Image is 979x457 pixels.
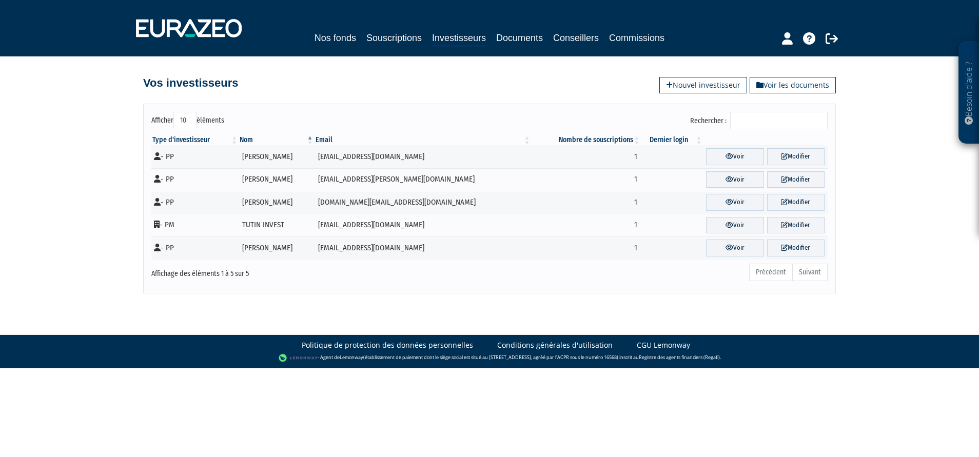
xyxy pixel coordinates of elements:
a: Conseillers [553,31,599,45]
td: 1 [532,236,641,260]
th: Email : activer pour trier la colonne par ordre croissant [315,135,532,145]
h4: Vos investisseurs [143,77,238,89]
a: Voir les documents [750,77,836,93]
td: [EMAIL_ADDRESS][DOMAIN_NAME] [315,145,532,168]
div: - Agent de (établissement de paiement dont le siège social est situé au [STREET_ADDRESS], agréé p... [10,353,969,363]
a: Nos fonds [315,31,356,45]
a: Voir [706,171,763,188]
a: Voir [706,217,763,234]
th: Type d'investisseur : activer pour trier la colonne par ordre croissant [151,135,239,145]
a: Souscriptions [366,31,422,45]
td: - PP [151,145,239,168]
a: Lemonway [340,354,363,361]
td: [PERSON_NAME] [239,191,315,214]
img: logo-lemonway.png [279,353,318,363]
label: Rechercher : [690,112,828,129]
td: - PP [151,191,239,214]
td: [PERSON_NAME] [239,145,315,168]
a: Voir [706,240,763,256]
td: [EMAIL_ADDRESS][DOMAIN_NAME] [315,236,532,260]
a: Modifier [767,240,825,256]
td: 1 [532,145,641,168]
th: Dernier login : activer pour trier la colonne par ordre croissant [641,135,703,145]
a: Conditions générales d'utilisation [497,340,613,350]
p: Besoin d'aide ? [963,47,975,139]
td: - PP [151,236,239,260]
th: Nombre de souscriptions : activer pour trier la colonne par ordre croissant [532,135,641,145]
td: [EMAIL_ADDRESS][PERSON_NAME][DOMAIN_NAME] [315,168,532,191]
a: Modifier [767,148,825,165]
a: Nouvel investisseur [659,77,747,93]
td: 1 [532,214,641,237]
th: &nbsp; [703,135,828,145]
label: Afficher éléments [151,112,224,129]
td: TUTIN INVEST [239,214,315,237]
td: [PERSON_NAME] [239,236,315,260]
div: Affichage des éléments 1 à 5 sur 5 [151,263,424,279]
a: Modifier [767,194,825,211]
th: Nom : activer pour trier la colonne par ordre d&eacute;croissant [239,135,315,145]
a: Commissions [609,31,664,45]
td: [PERSON_NAME] [239,168,315,191]
input: Rechercher : [730,112,828,129]
a: Modifier [767,217,825,234]
a: Politique de protection des données personnelles [302,340,473,350]
td: 1 [532,191,641,214]
a: Voir [706,194,763,211]
td: 1 [532,168,641,191]
a: Modifier [767,171,825,188]
select: Afficheréléments [173,112,197,129]
a: Investisseurs [432,31,486,47]
td: [DOMAIN_NAME][EMAIL_ADDRESS][DOMAIN_NAME] [315,191,532,214]
td: - PM [151,214,239,237]
a: Registre des agents financiers (Regafi) [639,354,720,361]
a: Voir [706,148,763,165]
td: [EMAIL_ADDRESS][DOMAIN_NAME] [315,214,532,237]
a: Documents [496,31,543,45]
img: 1732889491-logotype_eurazeo_blanc_rvb.png [136,19,242,37]
td: - PP [151,168,239,191]
a: CGU Lemonway [637,340,690,350]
